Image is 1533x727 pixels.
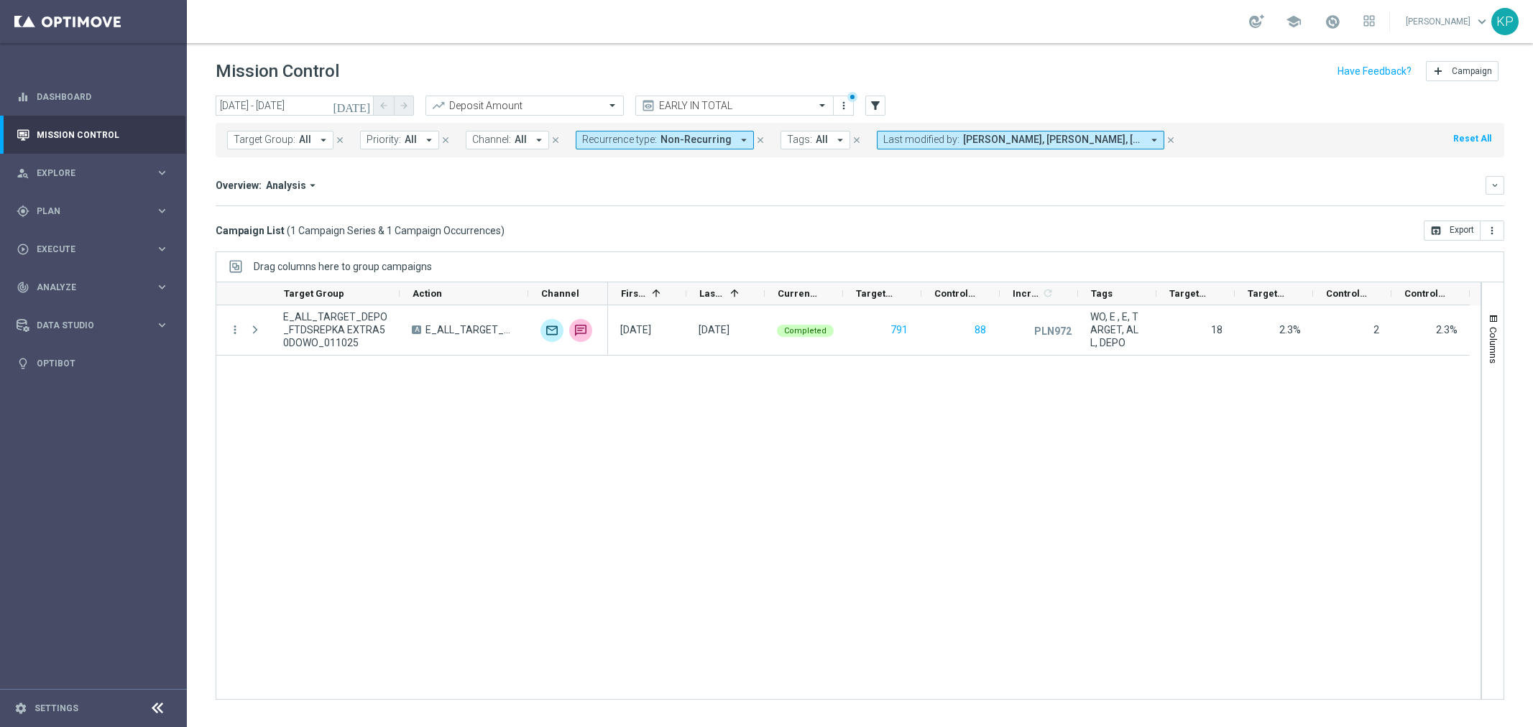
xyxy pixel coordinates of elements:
span: Explore [37,169,155,177]
span: 1 Campaign Series & 1 Campaign Occurrences [290,224,501,237]
span: Non-Recurring [660,134,732,146]
i: arrow_drop_down [1148,134,1161,147]
button: Last modified by: [PERSON_NAME], [PERSON_NAME], [PERSON_NAME] arrow_drop_down [877,131,1164,149]
div: Row Groups [254,261,432,272]
span: All [515,134,527,146]
i: [DATE] [333,99,372,112]
i: settings [14,702,27,715]
button: person_search Explore keyboard_arrow_right [16,167,170,179]
button: lightbulb Optibot [16,358,170,369]
button: arrow_back [374,96,394,116]
h3: Overview: [216,179,262,192]
span: Targeted Responders [1169,288,1210,299]
span: All [816,134,828,146]
button: close [754,132,767,148]
span: E_ALL_TARGET_DEPO_FTDSREPKA EXTRA50DOWO_011025 [283,310,387,349]
i: arrow_drop_down [834,134,847,147]
img: Optimail [540,319,563,342]
i: close [852,135,862,145]
i: gps_fixed [17,205,29,218]
span: Channel: [472,134,511,146]
span: ) [501,224,505,237]
button: arrow_forward [394,96,414,116]
span: Targeted Customers [856,288,897,299]
div: play_circle_outline Execute keyboard_arrow_right [16,244,170,255]
span: Target Group: [234,134,295,146]
i: keyboard_arrow_right [155,318,169,332]
i: close [1166,135,1176,145]
button: Target Group: All arrow_drop_down [227,131,333,149]
span: 2.3% [1279,324,1301,335]
button: 88 [973,321,988,339]
div: Mission Control [17,116,169,154]
colored-tag: Completed [777,323,834,337]
span: Priority: [367,134,401,146]
button: close [850,132,863,148]
p: PLN972 [1034,325,1072,338]
i: keyboard_arrow_right [155,242,169,256]
span: Targeted Response Rate [1248,288,1289,299]
div: Press SPACE to select this row. [216,305,608,356]
span: Tags [1091,288,1113,299]
i: close [755,135,765,145]
div: 01 Oct 2025, Wednesday [620,323,651,336]
span: Control Customers [934,288,975,299]
i: more_vert [1486,225,1498,236]
div: KP [1491,8,1519,35]
i: arrow_back [379,101,389,111]
i: arrow_drop_down [423,134,436,147]
h3: Campaign List [216,224,505,237]
i: equalizer [17,91,29,103]
div: SMS [569,319,592,342]
div: Analyze [17,281,155,294]
i: arrow_drop_down [306,179,319,192]
span: Last modified by: [883,134,959,146]
i: close [551,135,561,145]
button: Channel: All arrow_drop_down [466,131,549,149]
button: more_vert [229,323,241,336]
div: Execute [17,243,155,256]
i: close [335,135,345,145]
span: Target Group [284,288,344,299]
i: arrow_drop_down [317,134,330,147]
i: play_circle_outline [17,243,29,256]
a: Mission Control [37,116,169,154]
button: equalizer Dashboard [16,91,170,103]
a: [PERSON_NAME]keyboard_arrow_down [1404,11,1491,32]
span: Control Responders [1326,288,1367,299]
span: Plan [37,207,155,216]
button: Mission Control [16,129,170,141]
i: close [441,135,451,145]
span: WO, E , E, TARGET, ALL, DEPO [1090,310,1144,349]
div: track_changes Analyze keyboard_arrow_right [16,282,170,293]
ng-select: Deposit Amount [425,96,624,116]
span: Calculate column [1040,285,1054,301]
button: close [1164,132,1177,148]
div: Data Studio [17,319,155,332]
input: Select date range [216,96,374,116]
span: Analysis [266,179,306,192]
span: Andzelika Binek Krystian Potoczny Tomasz Kowalczyk [963,134,1142,146]
i: arrow_drop_down [533,134,545,147]
button: open_in_browser Export [1424,221,1481,241]
button: close [333,132,346,148]
span: Current Status [778,288,819,299]
span: 18 [1211,324,1223,335]
span: All [299,134,311,146]
span: Last in Range [699,288,724,299]
span: All [405,134,417,146]
div: Explore [17,167,155,180]
i: open_in_browser [1430,225,1442,236]
i: trending_up [431,98,446,113]
span: school [1286,14,1302,29]
span: Columns [1488,327,1499,363]
i: person_search [17,167,29,180]
i: keyboard_arrow_right [155,166,169,180]
button: gps_fixed Plan keyboard_arrow_right [16,205,170,217]
ng-select: EARLY IN TOTAL [635,96,834,116]
i: more_vert [838,100,850,111]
